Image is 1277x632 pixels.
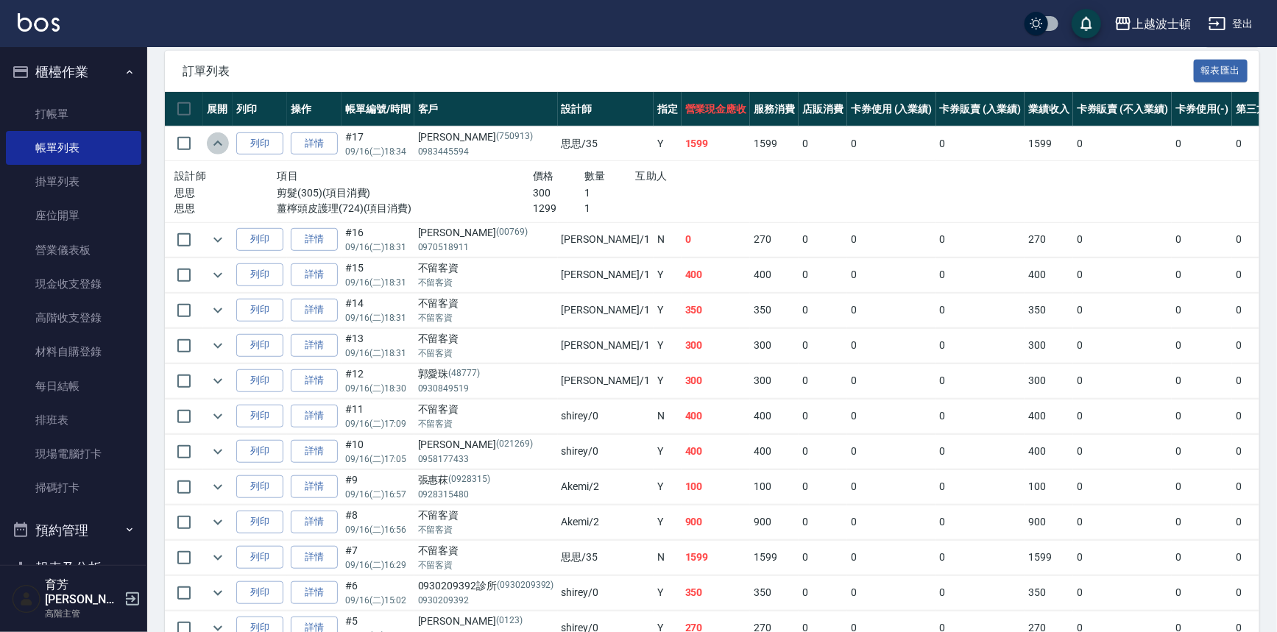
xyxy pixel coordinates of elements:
td: #9 [342,469,414,504]
button: 櫃檯作業 [6,53,141,91]
td: 0 [1073,399,1172,433]
td: 350 [1025,293,1073,327]
td: 0 [1172,540,1232,575]
td: 0 [1073,363,1172,398]
button: 列印 [236,511,283,533]
td: shirey /0 [558,575,654,610]
td: 300 [1025,363,1073,398]
p: 不留客資 [418,523,554,536]
td: Akemi /2 [558,505,654,539]
td: 0 [936,258,1025,292]
td: 0 [1172,469,1232,504]
th: 展開 [203,92,233,127]
button: 列印 [236,263,283,286]
p: 09/16 (二) 18:30 [345,382,411,395]
p: (0123) [496,614,523,629]
td: 0 [847,434,936,469]
td: 0 [799,293,847,327]
td: 0 [1172,399,1232,433]
td: 0 [936,222,1025,257]
div: [PERSON_NAME] [418,225,554,241]
td: 900 [682,505,751,539]
td: Y [654,328,682,363]
td: 300 [682,363,751,398]
button: 登出 [1203,10,1259,38]
div: 張惠菻 [418,472,554,488]
td: 1599 [750,540,799,575]
td: 0 [1073,434,1172,469]
button: expand row [207,405,229,427]
td: Y [654,258,682,292]
td: 300 [1025,328,1073,363]
td: Y [654,363,682,398]
td: 1599 [1025,127,1073,161]
p: (48777) [449,366,481,382]
td: 400 [682,258,751,292]
th: 操作 [287,92,342,127]
a: 高階收支登錄 [6,301,141,335]
th: 客戶 [414,92,558,127]
button: 列印 [236,132,283,155]
td: 400 [750,434,799,469]
p: 09/16 (二) 18:34 [345,145,411,158]
td: Y [654,434,682,469]
td: 900 [750,505,799,539]
p: 不留客資 [418,417,554,430]
div: [PERSON_NAME] [418,614,554,629]
a: 排班表 [6,403,141,437]
button: 列印 [236,405,283,427]
td: 0 [1073,127,1172,161]
button: 列印 [236,299,283,322]
div: 0930209392診所 [418,578,554,594]
td: 0 [1172,127,1232,161]
td: #11 [342,399,414,433]
img: Person [12,584,41,614]
a: 詳情 [291,475,338,498]
td: 300 [750,363,799,398]
td: 0 [936,399,1025,433]
td: 0 [936,363,1025,398]
button: expand row [207,547,229,569]
p: (750913) [496,129,533,145]
td: Y [654,127,682,161]
td: 0 [847,505,936,539]
td: 270 [1025,222,1073,257]
p: 高階主管 [45,607,120,620]
p: 09/16 (二) 16:56 [345,523,411,536]
div: 不留客資 [418,543,554,558]
div: 上越波士頓 [1132,15,1191,33]
td: 1599 [682,540,751,575]
td: 0 [1073,328,1172,363]
button: 預約管理 [6,511,141,550]
td: #6 [342,575,414,610]
td: [PERSON_NAME] /1 [558,363,654,398]
a: 詳情 [291,405,338,427]
a: 座位開單 [6,199,141,232]
button: expand row [207,582,229,604]
td: 350 [750,293,799,327]
span: 價格 [533,170,554,182]
th: 卡券使用 (入業績) [847,92,936,127]
th: 指定 [654,92,682,127]
td: 0 [1172,575,1232,610]
a: 詳情 [291,546,338,569]
td: 0 [847,328,936,363]
td: 0 [1172,363,1232,398]
td: 0 [799,328,847,363]
p: 300 [533,185,584,201]
button: expand row [207,299,229,322]
div: 不留客資 [418,260,554,276]
td: 0 [682,222,751,257]
button: expand row [207,370,229,392]
p: 不留客資 [418,347,554,360]
td: 1599 [1025,540,1073,575]
td: 900 [1025,505,1073,539]
span: 數量 [584,170,606,182]
td: 0 [847,127,936,161]
p: 09/16 (二) 17:05 [345,452,411,466]
td: 0 [799,469,847,504]
td: 270 [750,222,799,257]
button: expand row [207,476,229,498]
a: 每日結帳 [6,369,141,403]
td: 300 [750,328,799,363]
